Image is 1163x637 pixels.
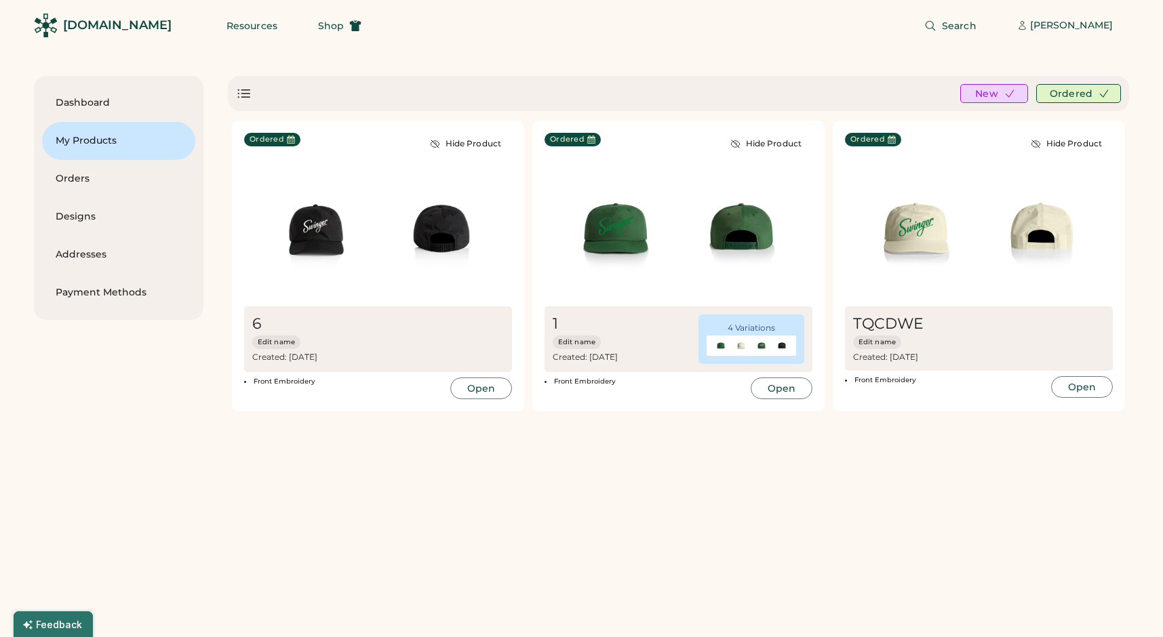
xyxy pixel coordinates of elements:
[56,210,182,224] div: Designs
[942,21,977,30] span: Search
[679,167,805,293] img: generate-image
[545,377,747,386] li: Front Embroidery
[550,134,585,145] div: Ordered
[252,314,320,333] div: 6
[252,167,378,293] img: generate-image
[56,134,182,148] div: My Products
[1051,376,1113,398] button: Open
[853,314,924,333] div: TQCDWE
[63,17,172,34] div: [DOMAIN_NAME]
[450,377,512,399] button: Open
[34,14,58,37] img: Rendered Logo - Screens
[56,248,182,262] div: Addresses
[888,136,896,144] button: Last Order Date:
[287,136,295,144] button: Last Order Date:
[728,323,775,333] div: 4 Variations
[853,335,901,349] button: Edit name
[754,338,769,353] img: generate-image
[378,167,505,293] img: generate-image
[210,12,294,39] button: Resources
[587,136,595,144] button: Last Order Date:
[1020,133,1113,155] button: Hide Product
[244,377,446,386] li: Front Embroidery
[720,133,812,155] button: Hide Product
[252,352,393,363] div: Created: [DATE]
[1030,19,1113,33] div: [PERSON_NAME]
[751,377,812,399] button: Open
[318,21,344,30] span: Shop
[553,314,620,333] div: 1
[908,12,993,39] button: Search
[56,172,182,186] div: Orders
[56,96,182,110] div: Dashboard
[553,352,693,363] div: Created: [DATE]
[774,338,789,353] img: generate-image
[419,133,512,155] button: Hide Product
[845,376,1047,384] li: Front Embroidery
[56,286,182,300] div: Payment Methods
[960,84,1028,103] button: New
[713,338,728,353] img: generate-image
[252,335,300,349] button: Edit name
[979,167,1105,293] img: generate-image
[1036,84,1121,103] button: Ordered
[236,85,252,102] div: Show list view
[553,167,679,293] img: generate-image
[250,134,284,145] div: Ordered
[553,335,601,349] button: Edit name
[853,167,979,293] img: generate-image
[302,12,378,39] button: Shop
[850,134,885,145] div: Ordered
[853,352,993,363] div: Created: [DATE]
[734,338,749,353] img: generate-image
